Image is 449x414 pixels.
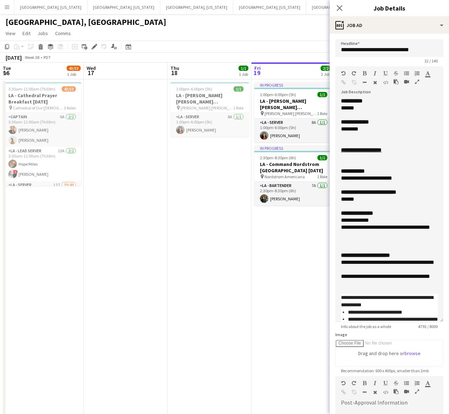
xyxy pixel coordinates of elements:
app-card-role: LA - Server8A1/11:00pm-6:00pm (5h)[PERSON_NAME] [170,113,249,137]
button: Unordered List [404,71,409,76]
button: Fullscreen [415,79,420,85]
div: [DATE] [6,54,22,61]
span: 1/1 [317,92,327,97]
button: Italic [373,380,377,386]
span: 16 [2,69,11,77]
button: Underline [383,71,388,76]
a: Jobs [35,29,51,38]
span: Jobs [38,30,48,36]
div: Job Ad [330,17,449,34]
app-card-role: LA - Bartender7A1/12:30pm-8:30pm (6h)[PERSON_NAME] [254,182,333,206]
span: 4793 / 8000 [413,324,443,329]
span: Cathedral of Our [DEMOGRAPHIC_DATA] of the Angels [13,105,64,111]
span: 1:00pm-6:00pm (5h) [260,92,296,97]
button: [GEOGRAPHIC_DATA], [US_STATE] [87,0,160,14]
div: 1 Job [239,72,248,77]
button: Ordered List [415,380,420,386]
a: Comms [52,29,74,38]
div: In progress1:00pm-6:00pm (5h)1/1LA - [PERSON_NAME] [PERSON_NAME][GEOGRAPHIC_DATA] [DATE] [PERSON_... [254,82,333,142]
app-card-role: Captain6A2/23:30am-11:00am (7h30m)[PERSON_NAME][PERSON_NAME] [3,113,81,147]
span: Wed [87,65,96,71]
button: Fullscreen [415,389,420,394]
div: 2 Jobs [321,72,332,77]
button: Horizontal Line [362,389,367,395]
app-job-card: 1:00pm-6:00pm (5h)1/1LA - [PERSON_NAME] [PERSON_NAME][GEOGRAPHIC_DATA] [DATE] [PERSON_NAME] [PERS... [170,82,249,137]
button: Text Color [425,380,430,386]
span: Recommendation: 600 x 400px, smaller than 2mb [335,368,434,373]
span: 17 [86,69,96,77]
button: Horizontal Line [362,80,367,85]
button: Strikethrough [394,380,398,386]
button: Undo [341,380,346,386]
span: Nordstrom Americana [264,174,305,179]
button: Redo [351,380,356,386]
h3: LA - Command Nordstrom [GEOGRAPHIC_DATA] [DATE] [254,161,333,174]
button: [GEOGRAPHIC_DATA], [US_STATE] [14,0,87,14]
span: 19 [253,69,261,77]
div: 1 Job [67,72,80,77]
button: Redo [351,71,356,76]
button: Undo [341,71,346,76]
h1: [GEOGRAPHIC_DATA], [GEOGRAPHIC_DATA] [6,17,166,27]
button: HTML Code [383,80,388,85]
span: Tue [3,65,11,71]
button: Underline [383,380,388,386]
span: View [6,30,15,36]
span: 1/1 [239,66,248,71]
button: Strikethrough [394,71,398,76]
span: 1/1 [317,155,327,160]
button: HTML Code [383,389,388,395]
span: 1/1 [234,86,243,92]
span: Edit [22,30,31,36]
h3: LA - Cathedral Prayer Breakfast [DATE] [3,92,81,105]
span: ! [14,170,18,174]
span: Info about the job as a whole [335,324,397,329]
button: Unordered List [404,380,409,386]
button: Clear Formatting [373,80,377,85]
button: Insert video [404,389,409,394]
div: In progress [254,82,333,88]
button: [GEOGRAPHIC_DATA], [US_STATE] [233,0,306,14]
h3: LA - [PERSON_NAME] [PERSON_NAME][GEOGRAPHIC_DATA] [DATE] [170,92,249,105]
span: Fri [254,65,261,71]
span: 3 Roles [64,105,76,111]
button: Text Color [425,71,430,76]
span: [PERSON_NAME] [PERSON_NAME] Hills [181,105,233,111]
a: Edit [20,29,33,38]
app-card-role: LA - Server8A1/11:00pm-6:00pm (5h)[PERSON_NAME] [254,119,333,142]
button: Italic [373,71,377,76]
button: Ordered List [415,71,420,76]
span: 18 [169,69,179,77]
span: 1 Role [317,174,327,179]
span: Thu [170,65,179,71]
app-job-card: In progress2:30pm-8:30pm (6h)1/1LA - Command Nordstrom [GEOGRAPHIC_DATA] [DATE] Nordstrom America... [254,145,333,206]
span: 43/53 [67,66,81,71]
button: Bold [362,380,367,386]
span: 1 Role [317,111,327,116]
h3: LA - [PERSON_NAME] [PERSON_NAME][GEOGRAPHIC_DATA] [DATE] [254,98,333,111]
span: 2/2 [321,66,330,71]
div: PDT [43,55,51,60]
app-card-role: LA - Lead Server13A2/23:30am-11:00am (7h30m)Hope Miles![PERSON_NAME] [3,147,81,181]
span: 1:00pm-6:00pm (5h) [176,86,212,92]
span: 3:30am-11:00am (7h30m) [8,86,55,92]
button: [GEOGRAPHIC_DATA], [US_STATE] [306,0,379,14]
button: Clear Formatting [373,389,377,395]
button: Paste as plain text [394,389,398,394]
span: Week 38 [23,55,41,60]
span: 32 / 140 [419,58,443,64]
span: 43/53 [62,86,76,92]
app-job-card: 3:30am-11:00am (7h30m)43/53LA - Cathedral Prayer Breakfast [DATE] Cathedral of Our [DEMOGRAPHIC_D... [3,82,81,186]
button: [GEOGRAPHIC_DATA], [US_STATE] [160,0,233,14]
button: Insert video [404,79,409,85]
div: In progress [254,145,333,151]
span: 1 Role [233,105,243,111]
button: Paste as plain text [394,79,398,85]
span: [PERSON_NAME] [PERSON_NAME] Hills [264,111,317,116]
button: Bold [362,71,367,76]
span: 2:30pm-8:30pm (6h) [260,155,296,160]
a: View [3,29,18,38]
